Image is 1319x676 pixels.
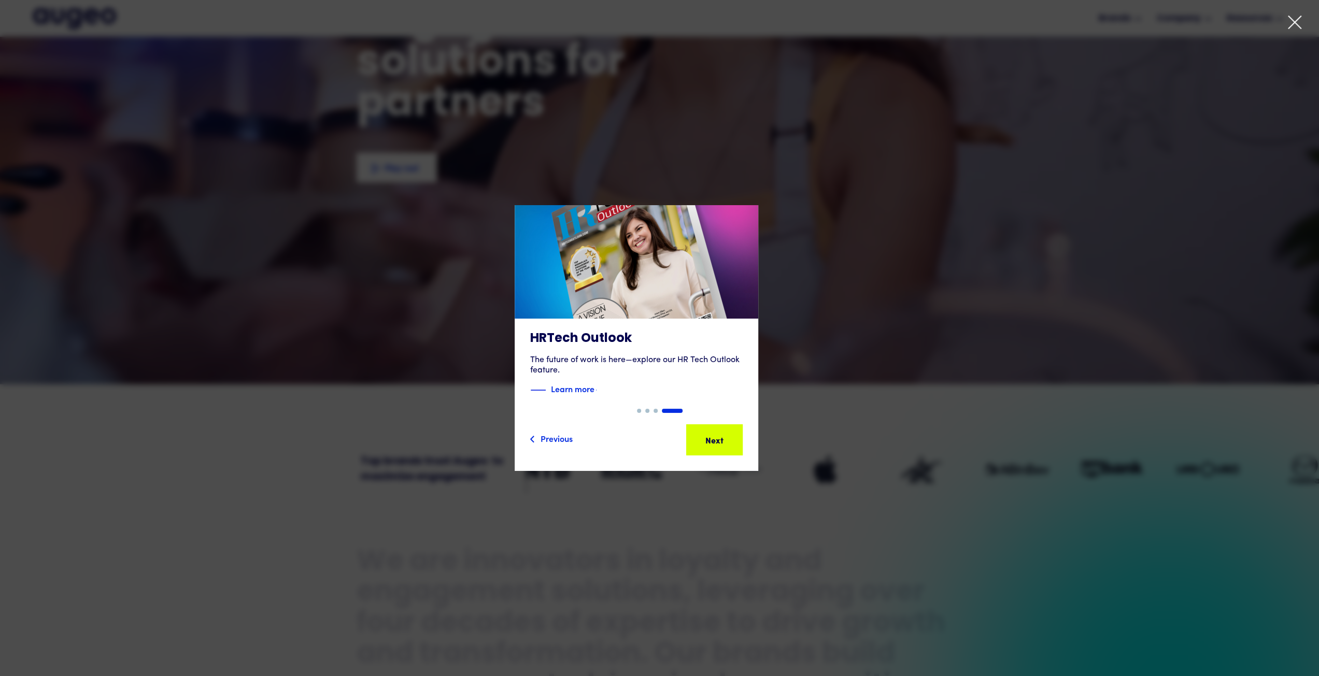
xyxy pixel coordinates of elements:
strong: Learn more [551,383,594,394]
h3: HRTech Outlook [530,331,743,347]
img: Blue decorative line [530,384,546,396]
div: Show slide 4 of 4 [662,409,683,413]
a: Next [686,424,743,455]
img: Blue text arrow [595,384,611,396]
div: Show slide 2 of 4 [645,409,649,413]
div: Previous [541,432,573,444]
div: Show slide 1 of 4 [637,409,641,413]
a: HRTech OutlookThe future of work is here—explore our HR Tech Outlook feature.Blue decorative line... [515,205,758,409]
div: Show slide 3 of 4 [654,409,658,413]
div: The future of work is here—explore our HR Tech Outlook feature. [530,355,743,376]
